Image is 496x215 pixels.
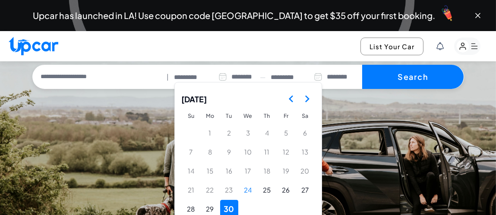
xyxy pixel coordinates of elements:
button: List Your Car [360,38,423,55]
span: [DATE] [182,89,207,108]
button: Thursday, September 4th, 2025 [258,124,276,142]
button: Saturday, September 13th, 2025 [296,143,314,161]
button: Today, Wednesday, September 24th, 2025 [239,181,257,199]
button: Close banner [474,11,482,20]
button: Monday, September 22nd, 2025 [201,181,219,199]
button: Monday, September 15th, 2025 [201,162,219,180]
button: Thursday, September 25th, 2025 [258,181,276,199]
button: Saturday, September 27th, 2025 [296,181,314,199]
button: Tuesday, September 2nd, 2025 [220,124,238,142]
button: Saturday, September 6th, 2025 [296,124,314,142]
button: Search [362,65,464,89]
button: Wednesday, September 10th, 2025 [239,143,257,161]
span: | [167,72,169,82]
span: — [260,72,265,82]
th: Thursday [258,108,277,123]
button: Go to the Next Month [299,91,315,107]
button: Sunday, September 21st, 2025 [182,181,200,199]
button: Saturday, September 20th, 2025 [296,162,314,180]
button: Tuesday, September 16th, 2025 [220,162,238,180]
button: Wednesday, September 17th, 2025 [239,162,257,180]
button: Wednesday, September 3rd, 2025 [239,124,257,142]
button: Friday, September 19th, 2025 [277,162,295,180]
span: Upcar has launched in LA! Use coupon code [GEOGRAPHIC_DATA] to get $35 off your first booking. [33,11,436,20]
button: Tuesday, September 9th, 2025 [220,143,238,161]
button: Sunday, September 14th, 2025 [182,162,200,180]
th: Wednesday [239,108,258,123]
button: Monday, September 1st, 2025 [201,124,219,142]
img: Upcar Logo [9,37,58,55]
button: Thursday, September 18th, 2025 [258,162,276,180]
button: Go to the Previous Month [284,91,299,107]
button: Monday, September 8th, 2025 [201,143,219,161]
button: Tuesday, September 23rd, 2025 [220,181,238,199]
th: Monday [201,108,220,123]
th: Friday [277,108,296,123]
th: Saturday [296,108,315,123]
button: Friday, September 26th, 2025 [277,181,295,199]
button: Sunday, September 7th, 2025 [182,143,200,161]
button: Thursday, September 11th, 2025 [258,143,276,161]
button: Friday, September 5th, 2025 [277,124,295,142]
th: Tuesday [220,108,239,123]
th: Sunday [182,108,201,123]
button: Friday, September 12th, 2025 [277,143,295,161]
